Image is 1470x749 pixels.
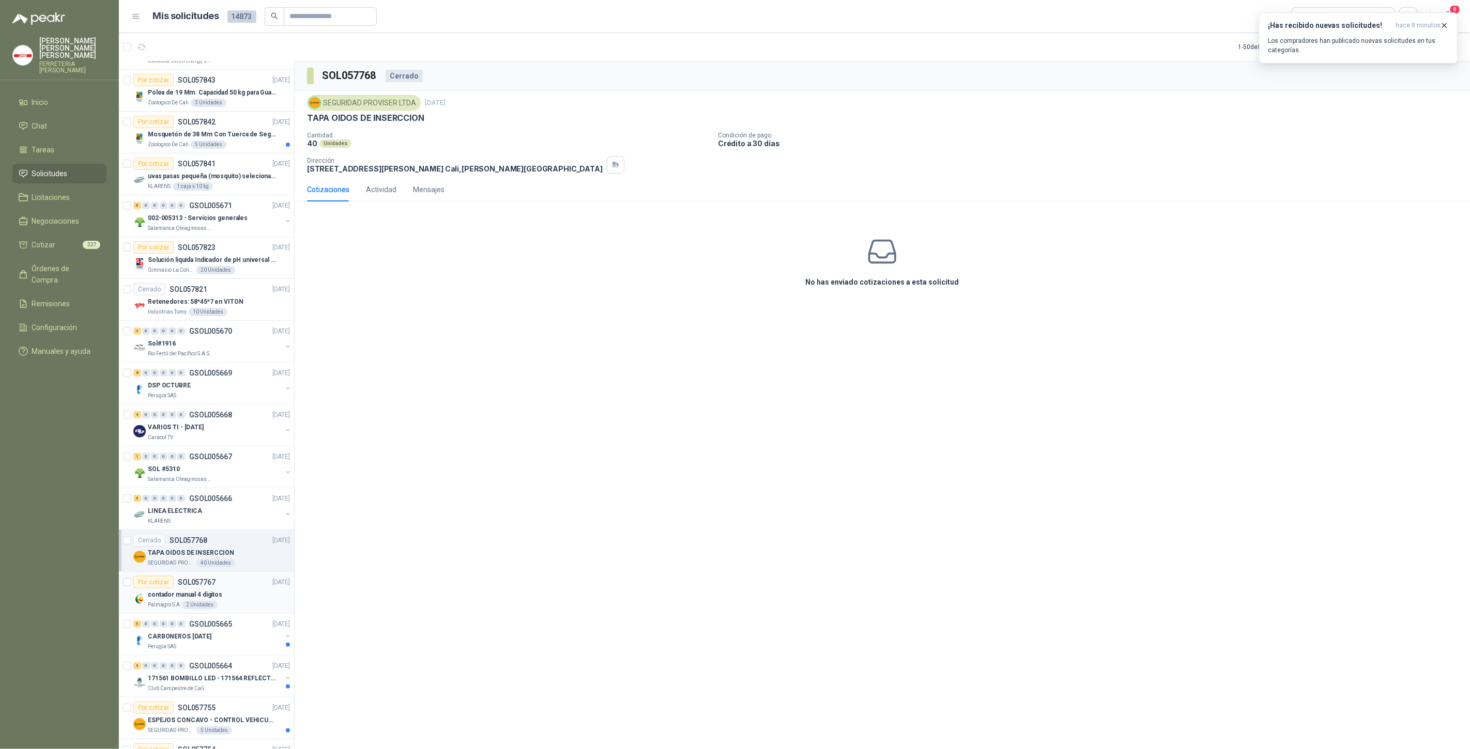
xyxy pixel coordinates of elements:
[718,132,1466,139] p: Condición de pago
[272,452,290,462] p: [DATE]
[148,171,277,181] p: uvas pasas pequeña (mosquito) selecionada
[169,327,176,335] div: 0
[148,559,194,567] p: SEGURIDAD PROVISER LTDA
[153,9,219,24] h1: Mis solicitudes
[170,537,207,544] p: SOL057768
[133,283,165,295] div: Cerrado
[272,578,290,587] p: [DATE]
[189,327,232,335] p: GSOL005670
[160,453,167,460] div: 0
[272,159,290,169] p: [DATE]
[151,662,159,669] div: 0
[12,235,106,255] a: Cotizar227
[272,243,290,253] p: [DATE]
[307,139,317,148] p: 40
[142,620,150,628] div: 0
[169,662,176,669] div: 0
[272,410,290,420] p: [DATE]
[160,327,167,335] div: 0
[196,559,235,567] div: 40 Unidades
[148,392,176,400] p: Perugia SAS
[189,202,232,209] p: GSOL005671
[133,576,174,588] div: Por cotizar
[177,662,185,669] div: 0
[148,423,204,432] p: VARIOS TI - [DATE]
[148,601,180,609] p: Palmagro S.A
[189,495,232,502] p: GSOL005666
[12,140,106,160] a: Tareas
[169,620,176,628] div: 0
[133,634,146,647] img: Company Logo
[307,184,349,195] div: Cotizaciones
[12,164,106,183] a: Solicitudes
[148,182,171,191] p: KLARENS
[189,662,232,669] p: GSOL005664
[148,99,189,107] p: Zoologico De Cali
[133,241,174,254] div: Por cotizar
[272,661,290,671] p: [DATE]
[12,12,65,25] img: Logo peakr
[133,202,141,209] div: 6
[160,202,167,209] div: 0
[189,308,227,316] div: 10 Unidades
[148,350,211,358] p: Rio Fertil del Pacífico S.A.S.
[319,139,351,148] div: Unidades
[160,662,167,669] div: 0
[177,495,185,502] div: 0
[133,467,146,479] img: Company Logo
[142,369,150,377] div: 0
[307,132,710,139] p: Cantidad
[133,325,292,358] a: 3 0 0 0 0 0 GSOL005670[DATE] Company LogoSol#1916Rio Fertil del Pacífico S.A.S.
[133,327,141,335] div: 3
[272,703,290,713] p: [DATE]
[133,495,141,502] div: 5
[32,239,56,251] span: Cotizar
[271,12,278,20] span: search
[170,286,207,293] p: SOL057821
[148,632,211,642] p: CARBONEROS [DATE]
[191,99,226,107] div: 3 Unidades
[148,381,191,391] p: DSP OCTUBRE
[133,450,292,483] a: 1 0 0 0 0 0 GSOL005667[DATE] Company LogoSOL #5310Salamanca Oleaginosas SAS
[133,369,141,377] div: 8
[133,258,146,270] img: Company Logo
[119,530,294,572] a: CerradoSOL057768[DATE] Company LogoTAPA OIDOS DE INSERCCIONSEGURIDAD PROVISER LTDA40 Unidades
[133,509,146,521] img: Company Logo
[307,113,424,123] p: TAPA OIDOS DE INSERCCION
[148,308,187,316] p: Industrias Tomy
[148,643,176,651] p: Perugia SAS
[148,141,189,149] p: Zoologico De Cali
[151,620,159,628] div: 0
[148,297,243,307] p: Retenedores: 58*45*7 en VITON
[178,244,216,251] p: SOL057823
[133,216,146,228] img: Company Logo
[119,112,294,153] a: Por cotizarSOL057842[DATE] Company LogoMosquetón de 38 Mm Con Tuerca de Seguridad. Carga 100 kgZo...
[151,327,159,335] div: 0
[307,157,603,164] p: Dirección
[32,346,91,357] span: Manuales y ayuda
[272,285,290,294] p: [DATE]
[182,601,218,609] div: 2 Unidades
[148,715,277,725] p: ESPEJOS CONCAVO - CONTROL VEHICULAR
[32,215,80,227] span: Negociaciones
[148,339,176,349] p: Sol#1916
[189,411,232,418] p: GSOL005668
[1396,21,1441,30] span: hace 8 minutos
[133,158,174,170] div: Por cotizar
[133,411,141,418] div: 4
[272,75,290,85] p: [DATE]
[160,620,167,628] div: 0
[142,662,150,669] div: 0
[177,620,185,628] div: 0
[196,266,235,274] div: 20 Unidades
[12,116,106,136] a: Chat
[366,184,396,195] div: Actividad
[133,534,165,547] div: Cerrado
[177,453,185,460] div: 0
[133,132,146,145] img: Company Logo
[309,97,320,108] img: Company Logo
[133,425,146,438] img: Company Logo
[160,369,167,377] div: 0
[425,98,446,108] p: [DATE]
[169,202,176,209] div: 0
